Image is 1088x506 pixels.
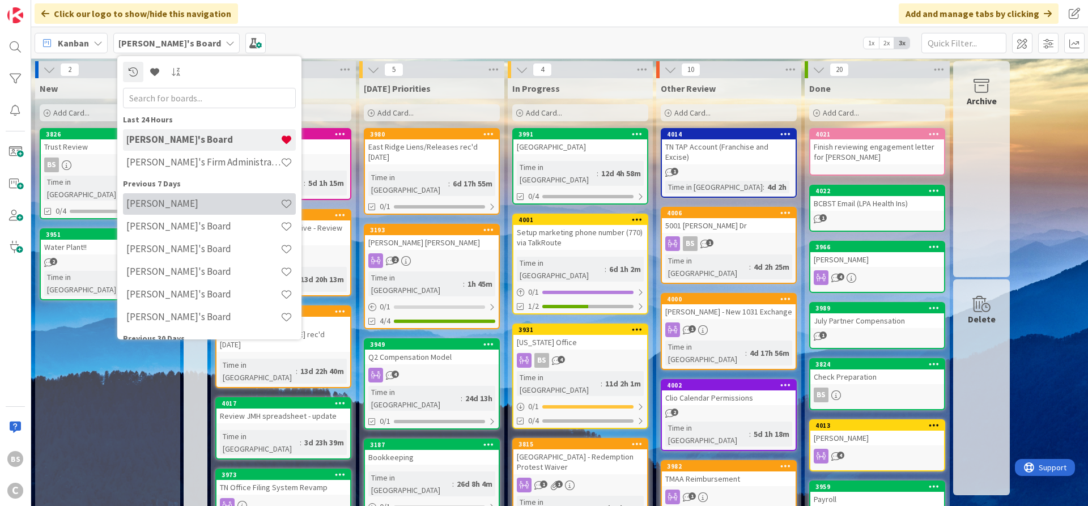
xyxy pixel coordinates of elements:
[216,480,350,495] div: TN Office Filing System Revamp
[41,240,175,254] div: Water Plant!!
[465,278,495,290] div: 1h 45m
[517,257,605,282] div: Time in [GEOGRAPHIC_DATA]
[688,492,696,500] span: 1
[681,63,700,76] span: 10
[513,215,647,250] div: 4001Setup marketing phone number (770) via TalkRoute
[810,313,944,328] div: July Partner Compensation
[810,129,944,139] div: 4021
[814,388,828,402] div: BS
[528,401,539,413] span: 0 / 1
[823,108,859,118] span: Add Card...
[751,261,792,273] div: 4d 2h 25m
[216,398,350,423] div: 4017Review JMH spreadsheet - update
[370,226,499,234] div: 3193
[513,335,647,350] div: [US_STATE] Office
[665,422,749,447] div: Time in [GEOGRAPHIC_DATA]
[123,88,296,108] input: Search for boards...
[751,428,792,440] div: 5d 1h 18m
[602,377,644,390] div: 11d 2h 1m
[365,225,499,250] div: 3193[PERSON_NAME] [PERSON_NAME]
[810,359,944,384] div: 3824Check Preparation
[810,303,944,328] div: 3989July Partner Compensation
[40,128,176,219] a: 3826Trust ReviewBSTime in [GEOGRAPHIC_DATA]:27d 23h 15m0/4
[370,130,499,138] div: 3980
[662,390,796,405] div: Clio Calendar Permissions
[123,178,296,190] div: Previous 7 Days
[513,325,647,335] div: 3931
[118,37,221,49] b: [PERSON_NAME]'s Board
[222,471,350,479] div: 3973
[899,3,1059,24] div: Add and manage tabs by clicking
[747,347,792,359] div: 4d 17h 56m
[815,360,944,368] div: 3824
[815,304,944,312] div: 3989
[364,338,500,430] a: 3949Q2 Compensation ModelTime in [GEOGRAPHIC_DATA]:24d 13h0/1
[810,242,944,267] div: 3966[PERSON_NAME]
[215,305,351,388] a: 3981[GEOGRAPHIC_DATA] Release/[PERSON_NAME] rec'd [DATE]Time in [GEOGRAPHIC_DATA]:13d 22h 40m
[513,439,647,474] div: 3815[GEOGRAPHIC_DATA] - Redemption Protest Waiver
[365,339,499,364] div: 3949Q2 Compensation Model
[46,231,175,239] div: 3951
[126,156,280,168] h4: [PERSON_NAME]'s Firm Administration Board
[513,285,647,299] div: 0/1
[674,108,711,118] span: Add Card...
[365,440,499,450] div: 3187
[380,201,390,212] span: 0/1
[452,478,454,490] span: :
[220,430,300,455] div: Time in [GEOGRAPHIC_DATA]
[810,359,944,369] div: 3824
[815,187,944,195] div: 4022
[58,36,89,50] span: Kanban
[365,300,499,314] div: 0/1
[35,3,238,24] div: Click our logo to show/hide this navigation
[513,139,647,154] div: [GEOGRAPHIC_DATA]
[810,303,944,313] div: 3989
[665,254,749,279] div: Time in [GEOGRAPHIC_DATA]
[454,478,495,490] div: 26d 8h 4m
[662,294,796,319] div: 4000[PERSON_NAME] - New 1031 Exchange
[296,365,297,377] span: :
[126,266,280,277] h4: [PERSON_NAME]'s Board
[461,392,462,405] span: :
[392,371,399,378] span: 4
[513,215,647,225] div: 4001
[662,129,796,164] div: 4014TN TAP Account (Franchise and Excise)
[513,449,647,474] div: [GEOGRAPHIC_DATA] - Redemption Protest Waiver
[810,139,944,164] div: Finish reviewing engagement letter for [PERSON_NAME]
[222,399,350,407] div: 4017
[810,186,944,196] div: 4022
[815,483,944,491] div: 3959
[671,168,678,175] span: 1
[810,369,944,384] div: Check Preparation
[512,214,648,314] a: 4001Setup marketing phone number (770) via TalkRouteTime in [GEOGRAPHIC_DATA]:6d 1h 2m0/11/2
[662,208,796,218] div: 4006
[667,209,796,217] div: 4006
[301,436,347,449] div: 3d 23h 39m
[661,83,716,94] span: Other Review
[463,278,465,290] span: :
[517,161,597,186] div: Time in [GEOGRAPHIC_DATA]
[365,225,499,235] div: 3193
[662,218,796,233] div: 5001 [PERSON_NAME] Dr
[528,415,539,427] span: 0/4
[512,324,648,429] a: 3931[US_STATE] OfficeBSTime in [GEOGRAPHIC_DATA]:11d 2h 1m0/10/4
[667,295,796,303] div: 4000
[810,420,944,431] div: 4013
[123,114,296,126] div: Last 24 Hours
[605,263,606,275] span: :
[216,409,350,423] div: Review JMH spreadsheet - update
[810,196,944,211] div: BCBST Email (LPA Health Ins)
[809,419,945,471] a: 4013[PERSON_NAME]
[518,326,647,334] div: 3931
[597,167,598,180] span: :
[809,241,945,293] a: 3966[PERSON_NAME]
[46,130,175,138] div: 3826
[41,229,175,240] div: 3951
[44,176,120,201] div: Time in [GEOGRAPHIC_DATA]
[809,128,945,176] a: 4021Finish reviewing engagement letter for [PERSON_NAME]
[380,415,390,427] span: 0/1
[810,129,944,164] div: 4021Finish reviewing engagement letter for [PERSON_NAME]
[688,325,696,333] span: 1
[819,331,827,339] span: 1
[810,431,944,445] div: [PERSON_NAME]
